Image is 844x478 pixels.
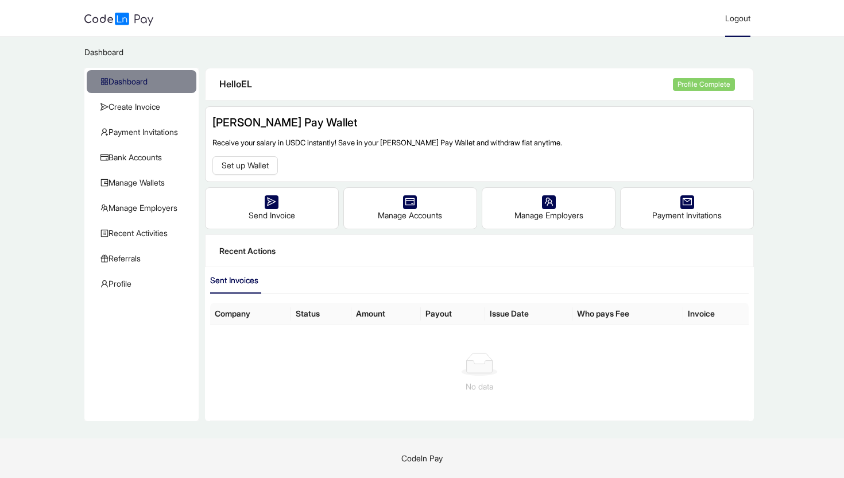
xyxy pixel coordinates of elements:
span: team [544,197,553,206]
span: Profile Complete [673,78,735,91]
p: No data [224,380,734,393]
span: wallet [100,179,109,187]
span: credit-card [405,197,415,206]
span: Manage Wallets [100,171,187,194]
span: Dashboard [100,70,187,93]
span: Recent Activities [100,222,187,245]
div: Payment Invitations [621,188,753,228]
th: Amount [351,303,421,325]
span: EL [241,78,252,90]
div: Hello [219,77,673,91]
span: Profile [100,272,187,295]
th: Payout [421,303,485,325]
span: team [100,204,109,212]
div: Recent Actions [219,245,740,257]
span: Manage Employers [100,196,187,219]
span: credit-card [100,153,109,161]
span: Payment Invitations [100,121,187,144]
div: Manage Employers [482,188,615,228]
button: Set up Wallet [212,156,278,175]
span: send [267,197,276,206]
span: Set up Wallet [222,159,269,172]
a: Profile Complete [673,78,740,91]
span: Create Invoice [100,95,187,118]
span: profile [100,229,109,237]
th: Issue Date [485,303,572,325]
th: Company [210,303,291,325]
span: user-add [100,128,109,136]
th: Invoice [683,303,749,325]
span: gift [100,255,109,263]
span: user [100,280,109,288]
span: Referrals [100,247,187,270]
div: Send Invoice [206,188,338,228]
img: logo [84,13,153,26]
span: Dashboard [84,47,123,57]
span: send [100,103,109,111]
span: appstore [100,78,109,86]
span: mail [683,197,692,206]
span: Bank Accounts [100,146,187,169]
th: Status [291,303,351,325]
h2: [PERSON_NAME] Pay Wallet [212,114,747,132]
span: Logout [725,13,750,23]
p: Receive your salary in USDC instantly! Save in your [PERSON_NAME] Pay Wallet and withdraw fiat an... [212,137,747,148]
div: Sent Invoices [210,274,258,287]
div: Manage Accounts [344,188,477,228]
th: Who pays Fee [572,303,683,325]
